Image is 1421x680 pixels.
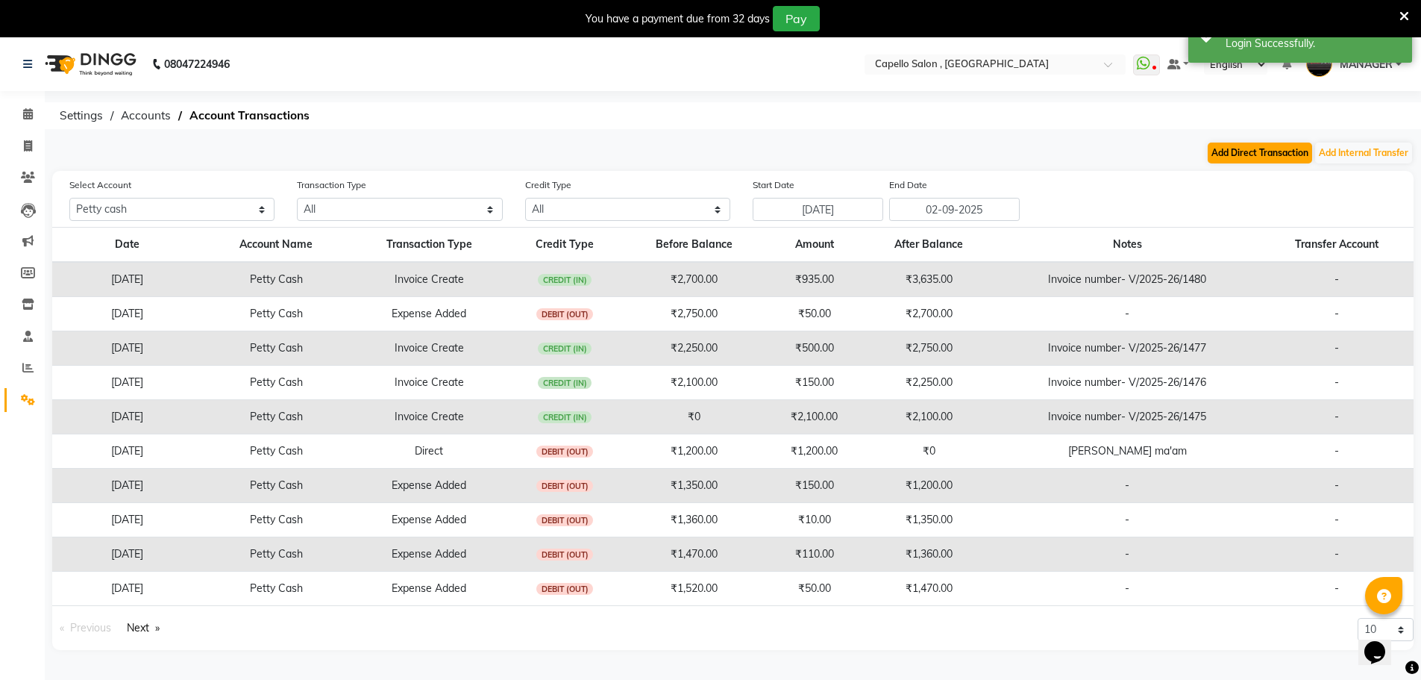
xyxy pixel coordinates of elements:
td: - [994,572,1261,606]
td: Petty Cash [201,503,351,537]
td: - [1260,572,1414,606]
td: Expense Added [351,537,507,572]
th: Date [52,228,201,263]
span: DEBIT (OUT) [536,583,593,595]
span: DEBIT (OUT) [536,308,593,320]
td: Invoice number- V/2025-26/1477 [994,331,1261,366]
td: ₹2,750.00 [622,297,765,331]
td: ₹1,200.00 [864,469,994,503]
td: ₹1,350.00 [864,503,994,537]
td: Invoice number- V/2025-26/1480 [994,262,1261,297]
td: Petty Cash [201,262,351,297]
td: ₹1,360.00 [864,537,994,572]
td: ₹50.00 [765,572,863,606]
td: ₹150.00 [765,469,863,503]
span: CREDIT (IN) [538,411,592,423]
span: DEBIT (OUT) [536,549,593,561]
td: Invoice Create [351,262,507,297]
td: [DATE] [52,297,201,331]
td: [DATE] [52,400,201,434]
td: ₹2,100.00 [864,400,994,434]
span: MANAGER [1340,57,1393,72]
td: Petty Cash [201,366,351,400]
td: ₹2,250.00 [864,366,994,400]
td: [DATE] [52,469,201,503]
label: End Date [889,178,927,192]
td: Expense Added [351,469,507,503]
div: Login Successfully. [1226,36,1401,52]
td: Expense Added [351,297,507,331]
td: ₹2,750.00 [864,331,994,366]
td: ₹1,470.00 [622,537,765,572]
th: Account Name [201,228,351,263]
th: Credit Type [507,228,622,263]
td: - [1260,400,1414,434]
td: - [1260,366,1414,400]
span: DEBIT (OUT) [536,480,593,492]
input: End Date [889,198,1020,221]
span: Account Transactions [182,102,317,129]
td: ₹1,350.00 [622,469,765,503]
td: Invoice Create [351,331,507,366]
th: Transfer Account [1260,228,1414,263]
button: Pay [773,6,820,31]
td: Petty Cash [201,434,351,469]
label: Start Date [753,178,794,192]
td: ₹1,470.00 [864,572,994,606]
th: Before Balance [622,228,765,263]
td: [PERSON_NAME] ma'am [994,434,1261,469]
td: ₹2,700.00 [622,262,765,297]
td: Petty Cash [201,537,351,572]
td: ₹50.00 [765,297,863,331]
td: Petty Cash [201,469,351,503]
nav: Pagination [52,618,722,638]
iframe: chat widget [1358,620,1406,665]
img: MANAGER [1306,51,1332,77]
span: CREDIT (IN) [538,343,592,355]
span: CREDIT (IN) [538,377,592,389]
button: Add Internal Transfer [1315,143,1412,163]
input: Start Date [753,198,883,221]
td: - [1260,503,1414,537]
td: Petty Cash [201,400,351,434]
span: DEBIT (OUT) [536,446,593,458]
td: ₹2,700.00 [864,297,994,331]
td: Invoice Create [351,366,507,400]
td: - [994,537,1261,572]
td: - [1260,469,1414,503]
td: Direct [351,434,507,469]
td: - [1260,262,1414,297]
td: ₹110.00 [765,537,863,572]
b: 08047224946 [164,43,230,85]
td: - [994,297,1261,331]
td: Expense Added [351,503,507,537]
td: [DATE] [52,331,201,366]
span: Previous [70,621,111,634]
td: - [1260,537,1414,572]
label: Select Account [69,178,131,192]
td: ₹935.00 [765,262,863,297]
td: Petty Cash [201,297,351,331]
span: CREDIT (IN) [538,274,592,286]
td: ₹0 [622,400,765,434]
td: ₹2,100.00 [622,366,765,400]
td: [DATE] [52,366,201,400]
th: After Balance [864,228,994,263]
td: ₹2,250.00 [622,331,765,366]
label: Transaction Type [297,178,366,192]
td: ₹2,100.00 [765,400,863,434]
td: ₹1,200.00 [765,434,863,469]
td: [DATE] [52,537,201,572]
td: ₹1,360.00 [622,503,765,537]
label: Credit Type [525,178,571,192]
td: Petty Cash [201,572,351,606]
td: Expense Added [351,572,507,606]
td: [DATE] [52,503,201,537]
a: Next [119,618,167,638]
td: ₹3,635.00 [864,262,994,297]
td: [DATE] [52,434,201,469]
button: Add Direct Transaction [1208,143,1312,163]
td: Invoice number- V/2025-26/1475 [994,400,1261,434]
td: Invoice Create [351,400,507,434]
td: - [1260,331,1414,366]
